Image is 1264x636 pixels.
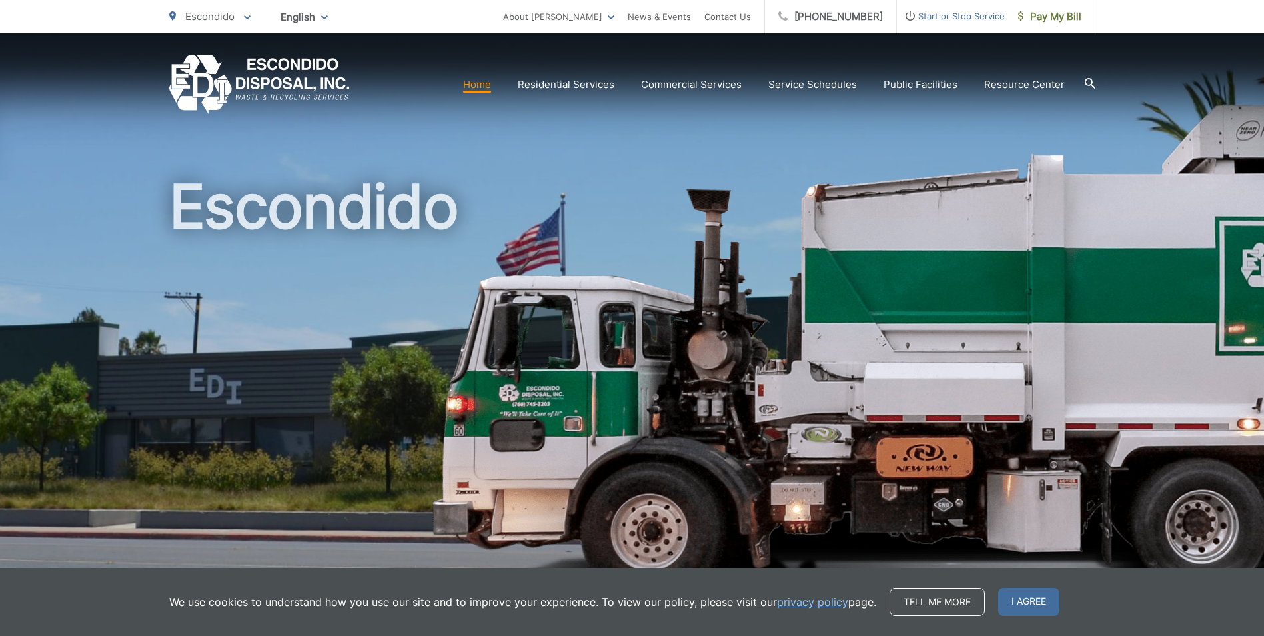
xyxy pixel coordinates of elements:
a: News & Events [628,9,691,25]
a: Home [463,77,491,93]
a: EDCD logo. Return to the homepage. [169,55,350,114]
a: Resource Center [984,77,1065,93]
span: I agree [998,588,1059,616]
a: Contact Us [704,9,751,25]
a: Service Schedules [768,77,857,93]
a: About [PERSON_NAME] [503,9,614,25]
span: Pay My Bill [1018,9,1081,25]
span: English [271,5,338,29]
a: Commercial Services [641,77,742,93]
span: Escondido [185,10,235,23]
h1: Escondido [169,173,1095,595]
a: Public Facilities [884,77,957,93]
p: We use cookies to understand how you use our site and to improve your experience. To view our pol... [169,594,876,610]
a: Tell me more [890,588,985,616]
a: Residential Services [518,77,614,93]
a: privacy policy [777,594,848,610]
